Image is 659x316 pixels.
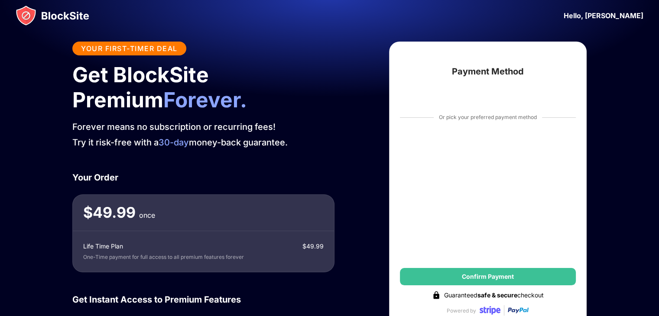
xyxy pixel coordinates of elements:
[72,62,334,112] div: Get BlockSite Premium
[302,242,324,251] div: $ 49.99
[444,290,544,300] div: Guaranteed checkout
[400,85,576,103] iframe: PayPal
[163,87,247,113] span: Forever.
[159,137,189,148] span: 30-day
[439,113,537,122] div: Or pick your preferred payment method
[447,307,476,314] div: Powered by
[72,293,334,306] div: Get Instant Access to Premium Features
[72,119,334,150] div: Forever means no subscription or recurring fees! Try it risk-free with a money-back guarantee.
[72,171,334,184] div: Your Order
[400,66,576,77] div: Payment Method
[139,209,155,222] div: once
[477,291,517,299] strong: safe & secure
[432,291,441,300] img: lock-black.svg
[16,5,89,26] img: blocksite-icon.svg
[462,273,514,280] div: Confirm Payment
[83,204,136,222] div: $ 49.99
[83,242,123,251] div: Life Time Plan
[81,44,178,53] div: YOUR FIRST-TIMER DEAL
[83,253,244,261] div: One-Time payment for full access to all premium features forever
[564,11,643,20] div: Hello, [PERSON_NAME]
[398,129,578,259] iframe: Secure payment input frame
